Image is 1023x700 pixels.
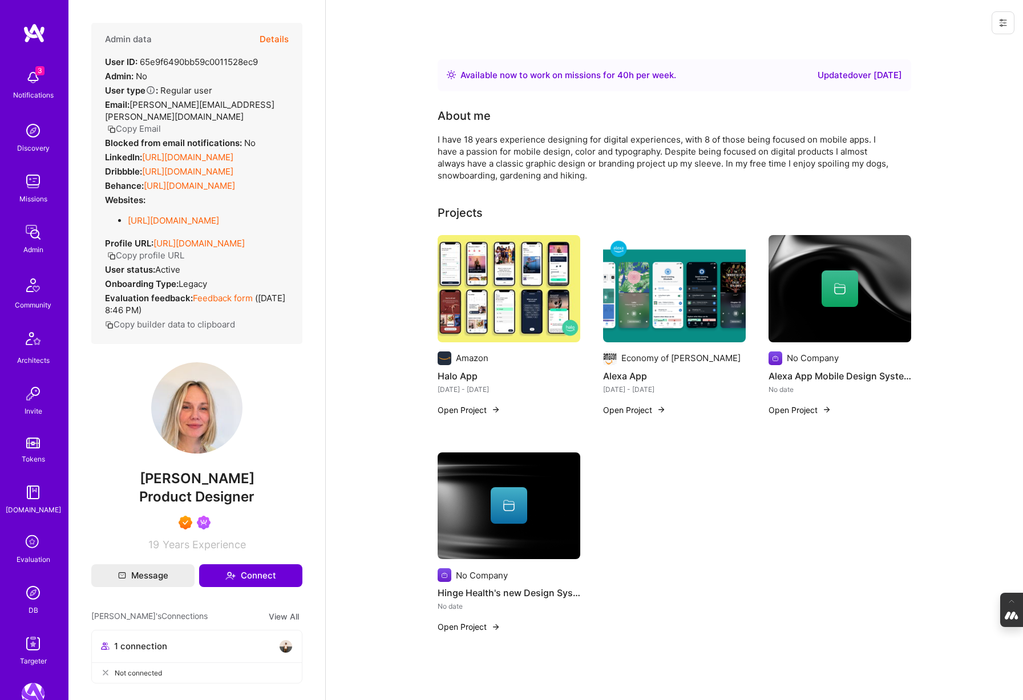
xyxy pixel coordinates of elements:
strong: Admin: [105,71,134,82]
span: 19 [148,539,159,551]
span: [PERSON_NAME]'s Connections [91,610,208,623]
img: guide book [22,481,45,504]
div: Projects [438,204,483,221]
span: Not connected [115,667,162,679]
strong: User status: [105,264,155,275]
div: About me [438,107,491,124]
i: icon Copy [107,252,116,260]
img: Halo App [438,235,580,342]
div: Invite [25,405,42,417]
i: icon SelectionTeam [22,532,44,553]
button: Details [260,23,289,56]
div: DB [29,604,38,616]
div: No [105,70,147,82]
a: [URL][DOMAIN_NAME] [128,215,219,226]
button: 1 connectionavatarNot connected [91,630,302,683]
strong: Blocked from email notifications: [105,137,244,148]
i: Help [145,85,156,95]
div: Missions [19,193,47,205]
button: Connect [199,564,302,587]
button: View All [265,610,302,623]
span: legacy [179,278,207,289]
span: 3 [35,66,45,75]
span: 40 [617,70,629,80]
div: No Company [787,352,839,364]
a: [URL][DOMAIN_NAME] [142,166,233,177]
strong: Email: [105,99,130,110]
button: Copy Email [107,123,161,135]
span: Years Experience [163,539,246,551]
a: [URL][DOMAIN_NAME] [153,238,245,249]
h4: Halo App [438,369,580,383]
button: Message [91,564,195,587]
div: [DATE] - [DATE] [438,383,580,395]
img: tokens [26,438,40,448]
i: icon Collaborator [101,642,110,650]
img: arrow-right [822,405,831,414]
img: admin teamwork [22,221,45,244]
div: 65e9f6490bb59c0011528ec9 [105,56,258,68]
button: Open Project [438,621,500,633]
span: Product Designer [139,488,254,505]
img: Alexa App [603,235,746,342]
img: Company logo [603,351,617,365]
button: Copy profile URL [107,249,184,261]
button: Copy builder data to clipboard [105,318,235,330]
div: Evaluation [17,553,50,565]
img: Invite [22,382,45,405]
i: icon Copy [105,321,114,329]
div: Available now to work on missions for h per week . [460,68,676,82]
button: Open Project [438,404,500,416]
div: Updated over [DATE] [818,68,902,82]
img: logo [23,23,46,43]
div: Targeter [20,655,47,667]
img: Community [19,272,47,299]
h4: Admin data [105,34,152,44]
img: cover [438,452,580,560]
div: [DATE] - [DATE] [603,383,746,395]
strong: Onboarding Type: [105,278,179,289]
img: Company logo [769,351,782,365]
span: [PERSON_NAME] [91,470,302,487]
strong: LinkedIn: [105,152,142,163]
span: [PERSON_NAME][EMAIL_ADDRESS][PERSON_NAME][DOMAIN_NAME] [105,99,274,122]
img: arrow-right [491,622,500,632]
img: teamwork [22,170,45,193]
img: Been on Mission [197,516,211,529]
span: 1 connection [114,640,167,652]
strong: User type : [105,85,158,96]
a: [URL][DOMAIN_NAME] [142,152,233,163]
img: User Avatar [151,362,242,454]
div: Architects [17,354,50,366]
div: Amazon [456,352,488,364]
div: Economy of [PERSON_NAME] [621,352,741,364]
img: Company logo [438,568,451,582]
h4: Alexa App [603,369,746,383]
strong: Profile URL: [105,238,153,249]
img: Admin Search [22,581,45,604]
i: icon CloseGray [101,668,110,677]
img: avatar [279,640,293,653]
div: No date [438,600,580,612]
img: Company logo [438,351,451,365]
i: icon Connect [225,570,236,581]
h4: Hinge Health's new Design System and Brand Expression [438,585,580,600]
div: Discovery [17,142,50,154]
img: arrow-right [657,405,666,414]
div: Tokens [22,453,45,465]
strong: Evaluation feedback: [105,293,193,304]
strong: User ID: [105,56,138,67]
div: I have 18 years experience designing for digital experiences, with 8 of those being focused on mo... [438,133,894,181]
img: arrow-right [491,405,500,414]
div: Community [15,299,51,311]
a: Feedback form [193,293,253,304]
strong: Websites: [105,195,145,205]
img: Availability [447,70,456,79]
div: Notifications [13,89,54,101]
span: Active [155,264,180,275]
img: cover [769,235,911,342]
div: Regular user [105,84,212,96]
div: Admin [23,244,43,256]
div: ( [DATE] 8:46 PM ) [105,292,289,316]
div: [DOMAIN_NAME] [6,504,61,516]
